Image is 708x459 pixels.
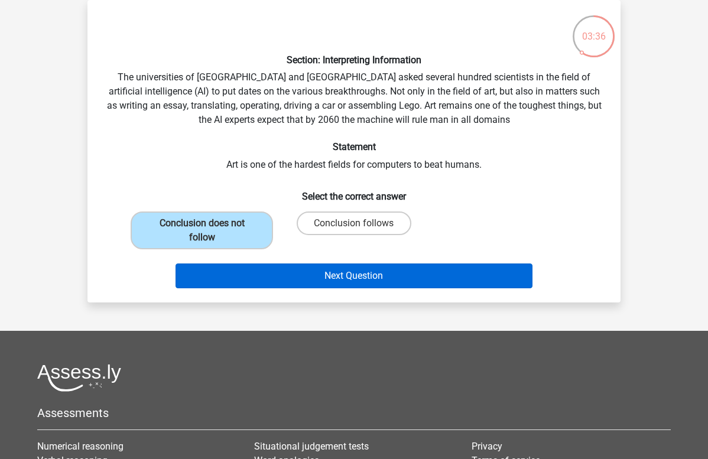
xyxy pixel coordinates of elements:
[106,181,602,202] h6: Select the correct answer
[472,441,502,452] a: Privacy
[37,441,124,452] a: Numerical reasoning
[37,364,121,392] img: Assessly logo
[131,211,273,249] label: Conclusion does not follow
[297,211,411,235] label: Conclusion follows
[254,441,369,452] a: Situational judgement tests
[106,141,602,152] h6: Statement
[37,406,671,420] h5: Assessments
[92,9,616,293] div: The universities of [GEOGRAPHIC_DATA] and [GEOGRAPHIC_DATA] asked several hundred scientists in t...
[571,14,616,44] div: 03:36
[106,54,602,66] h6: Section: Interpreting Information
[176,263,533,288] button: Next Question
